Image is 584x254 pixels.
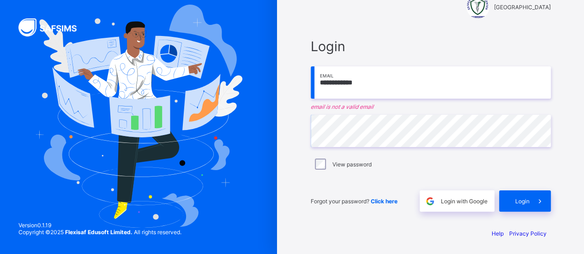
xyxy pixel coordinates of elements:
[18,18,88,36] img: SAFSIMS Logo
[65,229,132,236] strong: Flexisaf Edusoft Limited.
[311,38,551,54] span: Login
[494,4,551,11] span: [GEOGRAPHIC_DATA]
[311,198,397,205] span: Forgot your password?
[509,230,547,237] a: Privacy Policy
[492,230,504,237] a: Help
[18,229,181,236] span: Copyright © 2025 All rights reserved.
[425,196,435,207] img: google.396cfc9801f0270233282035f929180a.svg
[441,198,488,205] span: Login with Google
[371,198,397,205] a: Click here
[515,198,530,205] span: Login
[311,103,551,110] em: email is not a valid email
[35,5,242,227] img: Hero Image
[332,161,372,168] label: View password
[18,222,181,229] span: Version 0.1.19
